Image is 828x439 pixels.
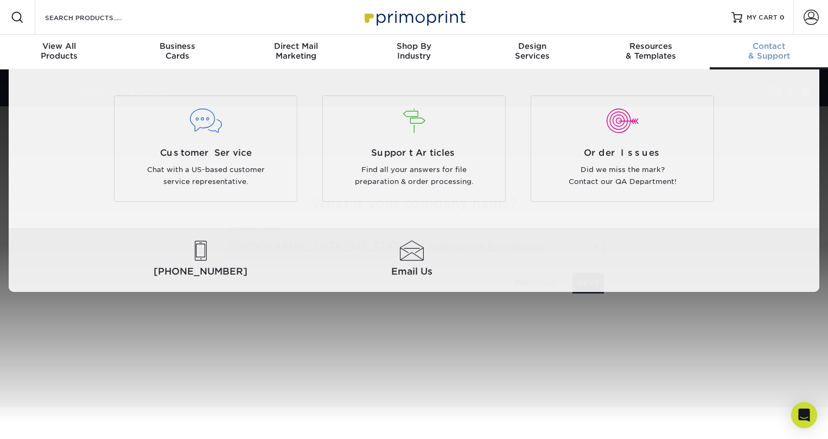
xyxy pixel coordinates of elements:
a: Order Issues Did we miss the mark? Contact our QA Department! [526,96,718,202]
span: Support Articles [331,147,497,160]
div: Industry [355,41,473,61]
div: Services [473,41,591,61]
a: Direct MailMarketing [237,35,355,69]
a: [PHONE_NUMBER] [97,241,304,279]
span: Email Us [308,265,515,278]
span: [PHONE_NUMBER] [97,265,304,278]
span: Order Issues [539,147,705,160]
div: Cards [118,41,237,61]
a: Support Articles Find all your answers for file preparation & order processing. [318,96,510,202]
span: MY CART [747,13,778,22]
a: BusinessCards [118,35,237,69]
a: Email Us [308,241,515,279]
span: Customer Service [123,147,289,160]
span: Direct Mail [237,41,355,51]
p: Find all your answers for file preparation & order processing. [331,164,497,188]
span: Contact [710,41,828,51]
span: Resources [591,41,710,51]
span: 0 [780,14,785,21]
div: Marketing [237,41,355,61]
img: Primoprint [360,5,468,29]
a: Shop ByIndustry [355,35,473,69]
span: Design [473,41,591,51]
a: DesignServices [473,35,591,69]
a: Contact& Support [710,35,828,69]
a: Customer Service Chat with a US-based customer service representative. [110,96,302,202]
p: Did we miss the mark? Contact our QA Department! [539,164,705,188]
input: SEARCH PRODUCTS..... [44,11,150,24]
a: Resources& Templates [591,35,710,69]
span: Shop By [355,41,473,51]
span: Business [118,41,237,51]
div: & Support [710,41,828,61]
div: Open Intercom Messenger [791,402,817,428]
p: Chat with a US-based customer service representative. [123,164,289,188]
div: & Templates [591,41,710,61]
